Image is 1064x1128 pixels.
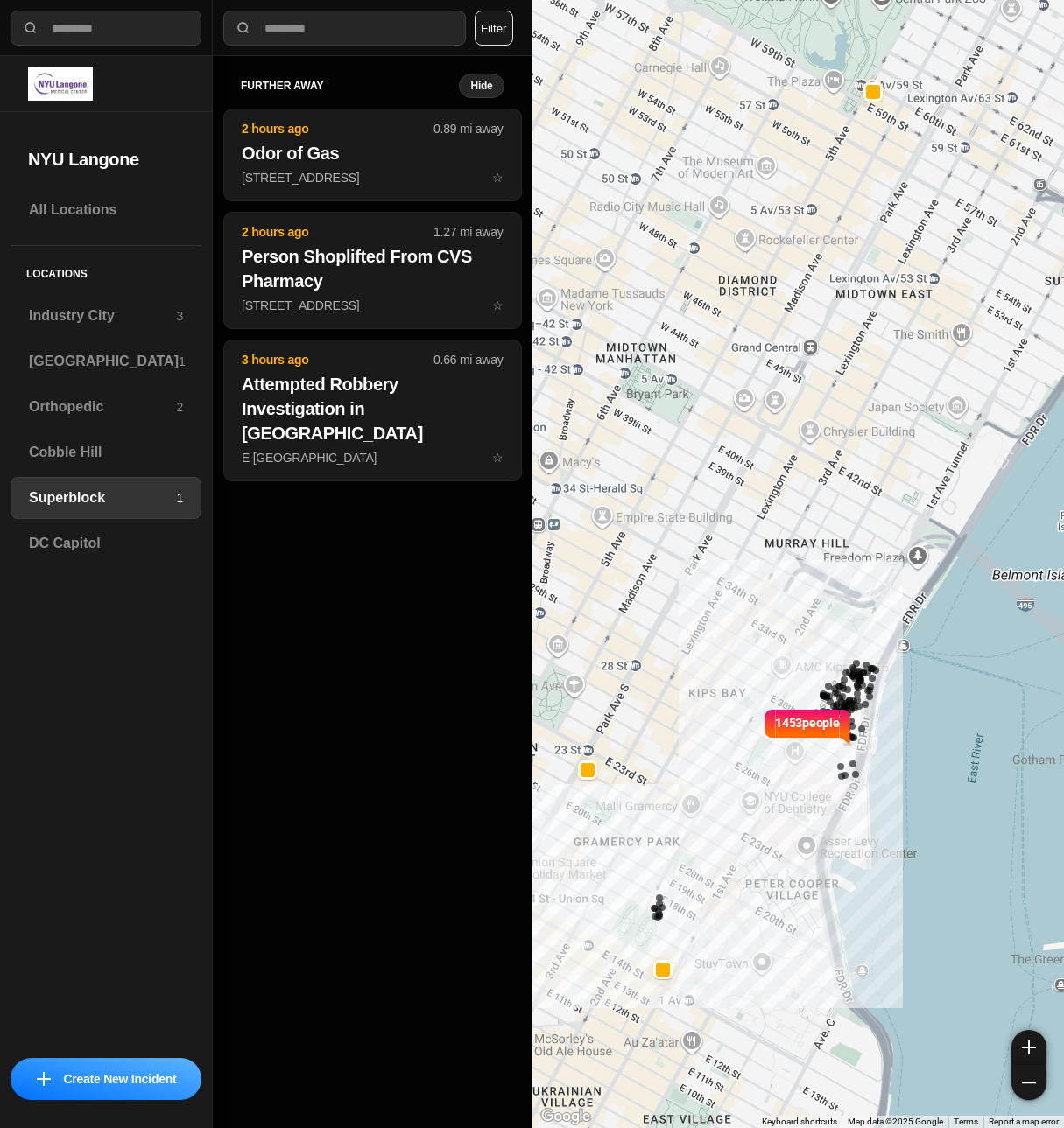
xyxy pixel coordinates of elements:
[28,147,184,172] h2: NYU Langone
[223,212,522,329] button: 2 hours ago1.27 mi awayPerson Shoplifted From CVS Pharmacy[STREET_ADDRESS]star
[475,11,513,46] button: Filter
[242,449,504,466] p: E [GEOGRAPHIC_DATA]
[1022,1040,1036,1054] img: zoom-in
[11,477,201,519] a: Superblock1
[29,305,176,326] h3: Industry City
[762,707,775,746] img: notch
[28,67,93,101] img: logo
[11,295,201,337] a: Industry City3
[11,386,201,428] a: Orthopedic2
[242,372,504,445] h2: Attempted Robbery Investigation in [GEOGRAPHIC_DATA]
[223,170,522,185] a: 2 hours ago0.89 mi awayOdor of Gas[STREET_ADDRESS]star
[989,1117,1059,1126] a: Report a map error
[1011,1030,1046,1065] button: zoom-in
[242,169,504,186] p: [STREET_ADDRESS]
[242,351,433,368] p: 3 hours ago
[223,298,522,312] a: 2 hours ago1.27 mi awayPerson Shoplifted From CVS Pharmacy[STREET_ADDRESS]star
[492,171,504,185] span: star
[63,1070,176,1088] p: Create New Incident
[1022,1075,1036,1089] img: zoom-out
[470,79,492,93] small: Hide
[537,1105,595,1128] img: Google
[176,398,183,416] p: 2
[492,451,504,465] span: star
[241,79,459,93] h5: further away
[954,1117,978,1126] a: Terms (opens in new tab)
[176,489,183,507] p: 1
[22,19,39,37] img: search
[223,109,522,201] button: 2 hours ago0.89 mi awayOdor of Gas[STREET_ADDRESS]star
[11,246,201,295] h5: Locations
[176,307,183,325] p: 3
[433,223,503,241] p: 1.27 mi away
[242,141,504,165] h2: Odor of Gas
[29,533,183,554] h3: DC Capitol
[433,120,503,137] p: 0.89 mi away
[11,522,201,564] a: DC Capitol
[433,351,503,368] p: 0.66 mi away
[11,1058,201,1100] button: iconCreate New Incident
[840,707,853,746] img: notch
[11,340,201,382] a: [GEOGRAPHIC_DATA]1
[29,487,176,508] h3: Superblock
[537,1105,595,1128] a: Open this area in Google Maps (opens a new window)
[235,19,252,37] img: search
[242,120,433,137] p: 2 hours ago
[179,353,186,370] p: 1
[242,297,504,314] p: [STREET_ADDRESS]
[29,396,176,417] h3: Orthopedic
[762,1116,837,1128] button: Keyboard shortcuts
[223,340,522,481] button: 3 hours ago0.66 mi awayAttempted Robbery Investigation in [GEOGRAPHIC_DATA]E [GEOGRAPHIC_DATA]star
[459,74,504,98] button: Hide
[29,351,179,372] h3: [GEOGRAPHIC_DATA]
[29,442,183,463] h3: Cobble Hill
[29,200,183,221] h3: All Locations
[492,298,504,312] span: star
[11,189,201,231] a: All Locations
[1011,1065,1046,1100] button: zoom-out
[242,223,433,241] p: 2 hours ago
[37,1072,51,1086] img: icon
[242,244,504,293] h2: Person Shoplifted From CVS Pharmacy
[11,431,201,473] a: Cobble Hill
[775,714,840,753] p: 1453 people
[848,1117,943,1126] span: Map data ©2025 Google
[223,450,522,465] a: 3 hours ago0.66 mi awayAttempted Robbery Investigation in [GEOGRAPHIC_DATA]E [GEOGRAPHIC_DATA]star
